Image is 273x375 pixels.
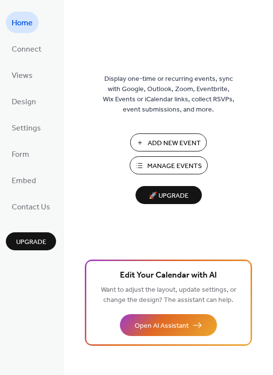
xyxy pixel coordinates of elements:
span: Views [12,68,33,84]
span: Want to adjust the layout, update settings, or change the design? The assistant can help. [101,283,236,307]
a: Views [6,64,39,86]
span: Display one-time or recurring events, sync with Google, Outlook, Zoom, Eventbrite, Wix Events or ... [103,74,234,115]
button: Open AI Assistant [120,314,217,336]
span: Embed [12,173,36,189]
a: Embed [6,169,42,191]
span: Upgrade [16,237,46,247]
span: Form [12,147,29,163]
span: Manage Events [147,161,202,171]
a: Home [6,12,39,33]
span: Design [12,94,36,110]
button: 🚀 Upgrade [136,186,202,204]
span: Connect [12,42,41,57]
span: Settings [12,121,41,136]
button: Add New Event [130,133,207,151]
a: Contact Us [6,196,56,217]
button: Manage Events [130,156,208,174]
span: Add New Event [148,138,201,149]
span: Contact Us [12,200,50,215]
span: 🚀 Upgrade [141,189,196,203]
a: Connect [6,38,47,59]
a: Form [6,143,35,165]
a: Design [6,91,42,112]
button: Upgrade [6,232,56,250]
span: Edit Your Calendar with AI [120,269,217,282]
a: Settings [6,117,47,138]
span: Open AI Assistant [135,321,189,331]
span: Home [12,16,33,31]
